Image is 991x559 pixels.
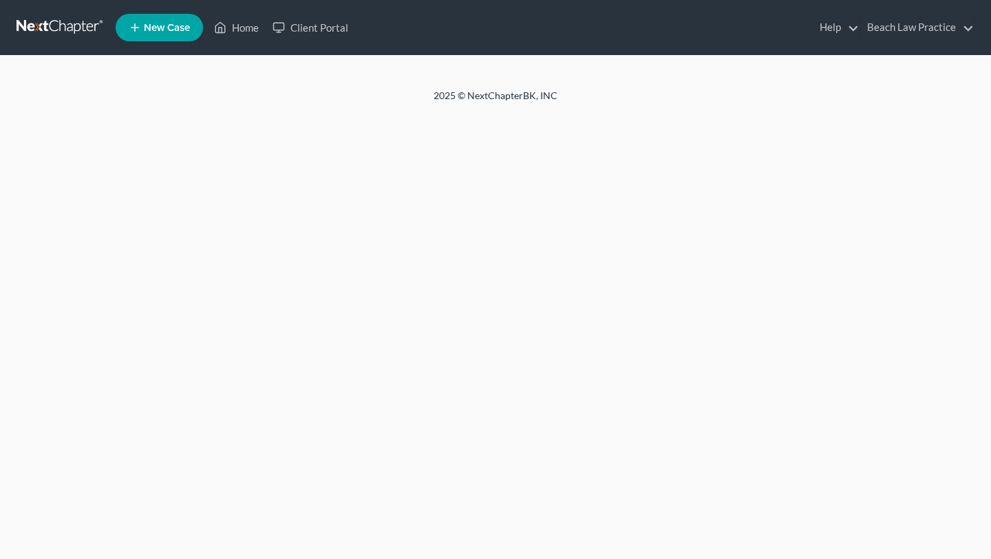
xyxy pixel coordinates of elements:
div: 2025 © NextChapterBK, INC [103,89,888,114]
a: Home [207,15,266,40]
a: Client Portal [266,15,355,40]
new-legal-case-button: New Case [116,14,203,41]
a: Help [813,15,859,40]
a: Beach Law Practice [860,15,974,40]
